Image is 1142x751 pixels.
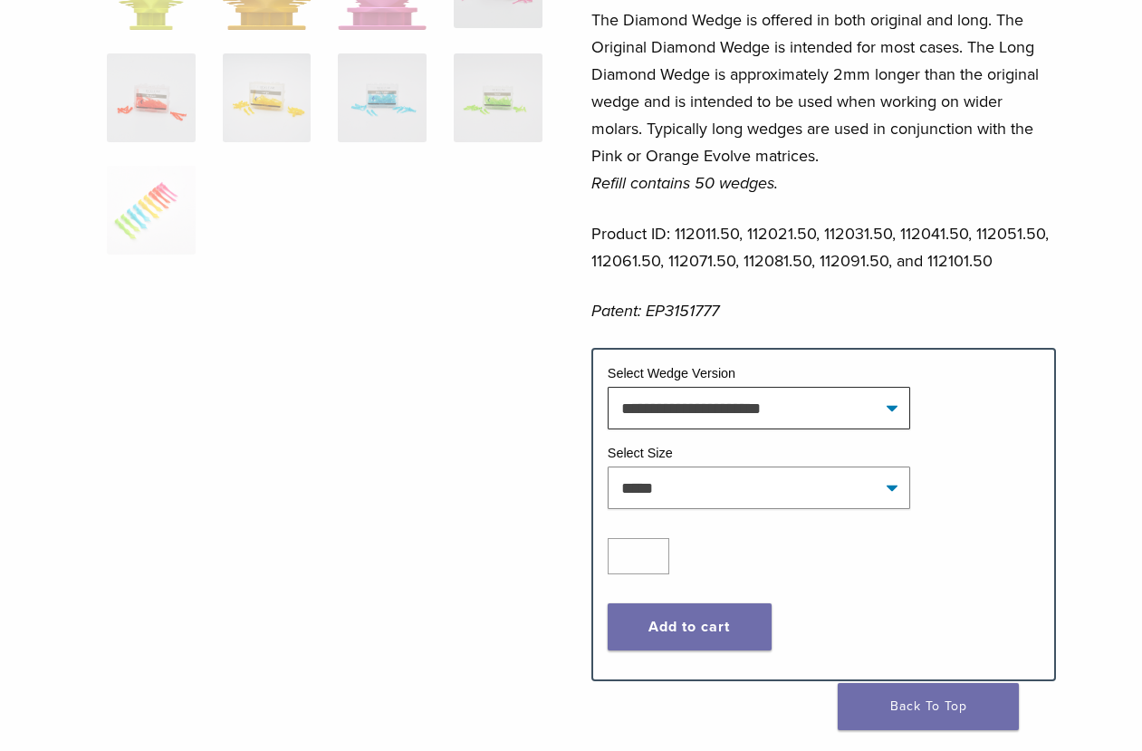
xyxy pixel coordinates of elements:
label: Select Wedge Version [608,366,735,380]
img: Diamond Wedge and Long Diamond Wedge - Image 11 [338,53,427,142]
p: The Diamond Wedge is offered in both original and long. The Original Diamond Wedge is intended fo... [591,6,1056,197]
em: Refill contains 50 wedges. [591,173,778,193]
a: Back To Top [838,683,1019,730]
img: Diamond Wedge and Long Diamond Wedge - Image 9 [107,53,196,142]
label: Select Size [608,446,673,460]
button: Add to cart [608,603,772,650]
em: Patent: EP3151777 [591,301,719,321]
img: Diamond Wedge and Long Diamond Wedge - Image 12 [454,53,542,142]
img: Diamond Wedge and Long Diamond Wedge - Image 13 [107,166,196,255]
img: Diamond Wedge and Long Diamond Wedge - Image 10 [223,53,312,142]
p: Product ID: 112011.50, 112021.50, 112031.50, 112041.50, 112051.50, 112061.50, 112071.50, 112081.5... [591,220,1056,274]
